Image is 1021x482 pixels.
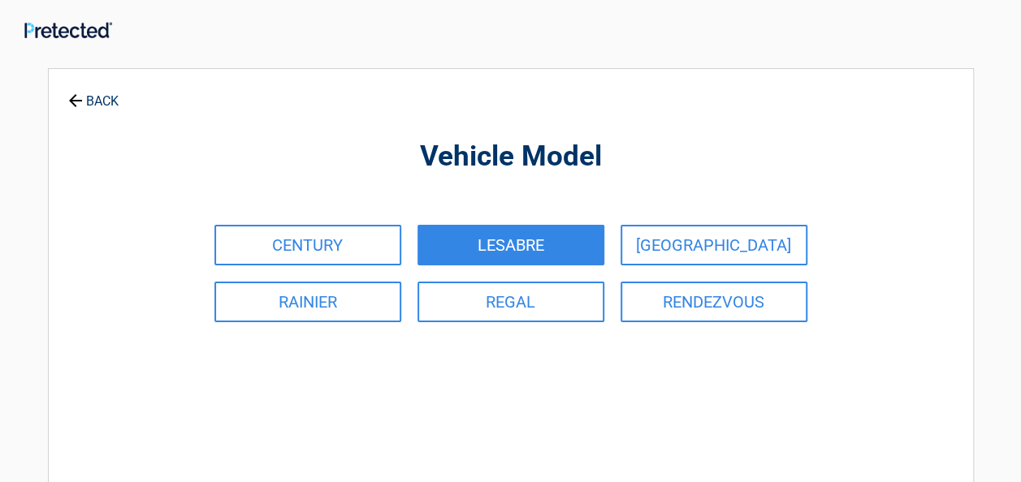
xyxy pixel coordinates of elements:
[214,225,401,265] a: CENTURY
[24,22,112,38] img: Main Logo
[417,225,604,265] a: LESABRE
[621,282,807,322] a: RENDEZVOUS
[138,138,884,176] h2: Vehicle Model
[621,225,807,265] a: [GEOGRAPHIC_DATA]
[417,282,604,322] a: REGAL
[214,282,401,322] a: RAINIER
[65,80,122,108] a: BACK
